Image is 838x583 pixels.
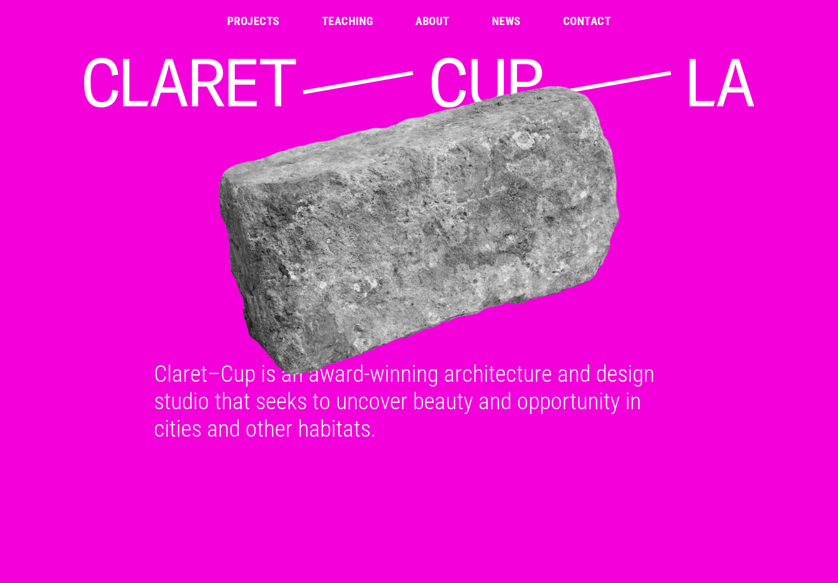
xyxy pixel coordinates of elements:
a: Teaching [322,15,374,27]
a: Contact [563,15,611,27]
div: Claret–Cup is an award-winning architecture and design studio that seeks to uncover beauty and op... [142,360,696,442]
a: News [492,15,521,27]
nav: Main Menu [227,15,611,27]
a: Projects [227,15,280,27]
a: About [415,15,449,27]
img: Old Brick [80,85,758,376]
